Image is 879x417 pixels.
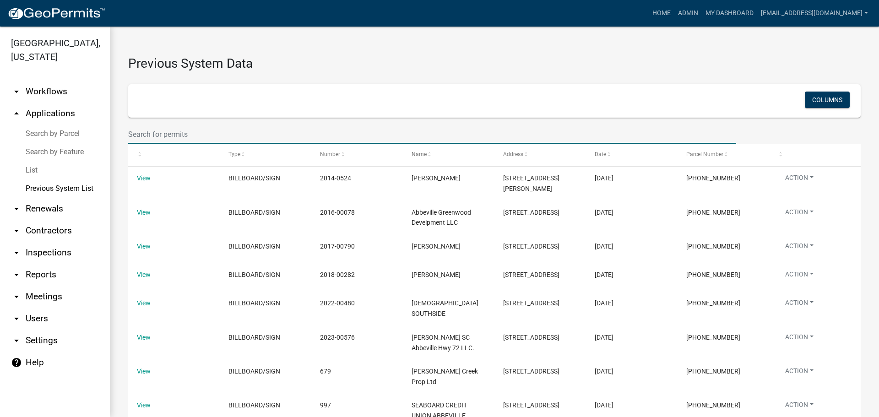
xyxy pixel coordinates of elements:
span: 10/30/2017 [595,243,613,250]
i: arrow_drop_up [11,108,22,119]
span: Parcel Number [686,151,723,157]
span: Address [503,151,523,157]
datatable-header-cell: Number [311,144,403,166]
a: View [137,401,151,409]
span: 203 DOGWOOD LN [503,243,559,250]
span: 2018-00282 [320,271,355,278]
i: arrow_drop_down [11,291,22,302]
button: Action [778,270,821,283]
datatable-header-cell: Parcel Number [678,144,769,166]
span: 10/23/2014 [595,174,613,182]
a: View [137,271,151,278]
datatable-header-cell: Address [494,144,586,166]
button: Columns [805,92,850,108]
span: 108-00-00-194 [686,368,740,375]
span: 2/3/2016 [595,209,613,216]
button: Action [778,241,821,255]
span: 2022-00480 [320,299,355,307]
span: 2016-00078 [320,209,355,216]
h3: Previous System Data [128,45,861,73]
i: arrow_drop_down [11,313,22,324]
span: 2014-0524 [320,174,351,182]
i: arrow_drop_down [11,269,22,280]
span: BILLBOARD/SIGN [228,174,280,182]
i: arrow_drop_down [11,225,22,236]
span: Number [320,151,340,157]
span: Reedy Creek Prop Ltd [412,368,478,385]
span: BILLBOARD/SIGN [228,271,280,278]
span: 2023-00576 [320,334,355,341]
button: Action [778,366,821,379]
span: 122-00-00-176 [686,334,740,341]
span: 022-00-00-027 [686,271,740,278]
button: Action [778,400,821,413]
span: BILLBOARD/SIGN [228,368,280,375]
span: 679 [320,368,331,375]
a: View [137,174,151,182]
datatable-header-cell: Date [586,144,678,166]
span: BILLBOARD/SIGN [228,299,280,307]
a: Home [649,5,674,22]
span: 122-01-04-014 [686,209,740,216]
span: BILLBOARD/SIGN [228,243,280,250]
span: 4/13/2018 [595,271,613,278]
span: BILLBOARD/SIGN [228,401,280,409]
a: My Dashboard [702,5,757,22]
button: Action [778,298,821,311]
span: 146-00-00-013 [686,243,740,250]
span: 2017-00790 [320,243,355,250]
i: help [11,357,22,368]
span: BILLBOARD/SIGN [228,334,280,341]
span: Date [595,151,606,157]
span: 109-00-00-110 [686,174,740,182]
span: REBECCA H WOFFORD [412,174,461,182]
span: Name [412,151,427,157]
a: View [137,243,151,250]
span: Type [228,151,240,157]
button: Action [778,173,821,186]
span: 9/4/2013 [595,368,613,375]
span: 603 GREENWOOD ST E [503,401,559,409]
a: View [137,299,151,307]
button: Action [778,332,821,346]
i: arrow_drop_down [11,335,22,346]
span: 997 [320,401,331,409]
button: Action [778,207,821,221]
span: 122-05-02-008 [686,299,740,307]
span: 148 FREELY RD [503,271,559,278]
span: 6/14/2023 [595,334,613,341]
span: 1616 N MAIN ST SUITE 4 [503,368,559,375]
span: 100 GREENWOOD ST W [503,209,559,216]
i: arrow_drop_down [11,86,22,97]
datatable-header-cell: Name [403,144,494,166]
a: View [137,209,151,216]
span: 804 E. Greenwood St. [503,174,559,192]
span: WILLIE FREELY [412,271,461,278]
span: CADELIA A ALEXANDER [412,243,461,250]
i: arrow_drop_down [11,203,22,214]
span: BILLBOARD/SIGN [228,209,280,216]
span: 109-00-00-152 [686,401,740,409]
a: [EMAIL_ADDRESS][DOMAIN_NAME] [757,5,872,22]
datatable-header-cell: Type [220,144,311,166]
i: arrow_drop_down [11,247,22,258]
span: 5/11/2022 [595,299,613,307]
span: Jonathan Cochrane SC Abbeville Hwy 72 LLC. [412,334,474,352]
input: Search for permits [128,125,736,144]
span: 3/4/2014 [595,401,613,409]
span: BAPTIST CHURCH SOUTHSIDE [412,299,478,317]
span: Abbeville Greenwood Develpment LLC [412,209,471,227]
a: View [137,368,151,375]
span: 813 W Greenwood St [503,334,559,341]
a: Admin [674,5,702,22]
a: View [137,334,151,341]
span: 505 W Greenwood st [503,299,559,307]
